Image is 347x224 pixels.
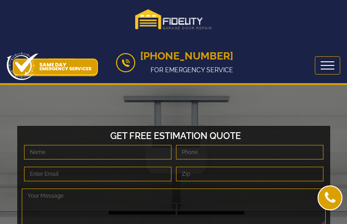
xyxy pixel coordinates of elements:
a: [PHONE_NUMBER] [116,50,233,62]
button: Toggle navigation [315,56,340,75]
img: icon-top.png [7,52,98,80]
img: call.png [116,53,135,72]
img: Fidelity.png [135,9,212,30]
input: Phone [176,145,323,159]
input: Name [24,145,171,159]
input: Zip [176,167,323,181]
p: For Emergency Service [116,65,233,75]
h2: Get Free Estimation Quote [22,130,326,141]
input: Enter Email [24,167,171,181]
